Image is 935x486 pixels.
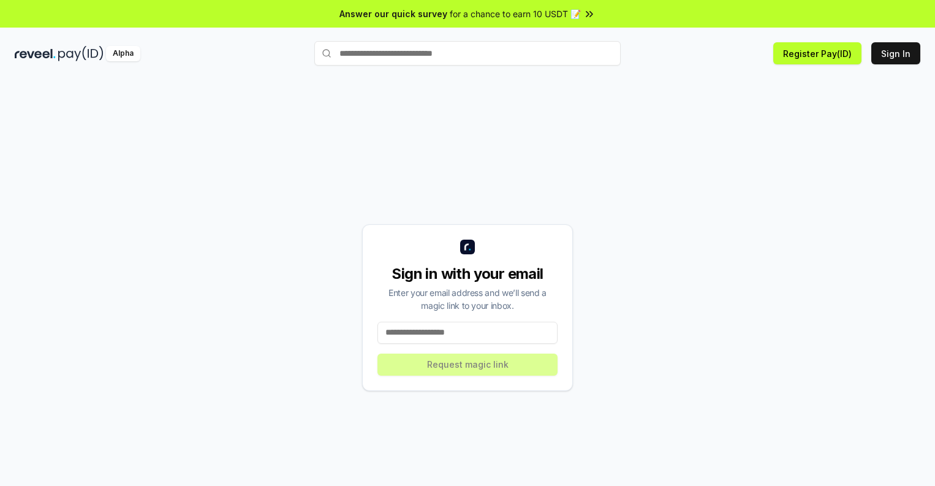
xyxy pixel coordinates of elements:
button: Register Pay(ID) [773,42,861,64]
button: Sign In [871,42,920,64]
img: logo_small [460,240,475,254]
img: reveel_dark [15,46,56,61]
span: Answer our quick survey [339,7,447,20]
img: pay_id [58,46,104,61]
span: for a chance to earn 10 USDT 📝 [450,7,581,20]
div: Sign in with your email [377,264,558,284]
div: Enter your email address and we’ll send a magic link to your inbox. [377,286,558,312]
div: Alpha [106,46,140,61]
